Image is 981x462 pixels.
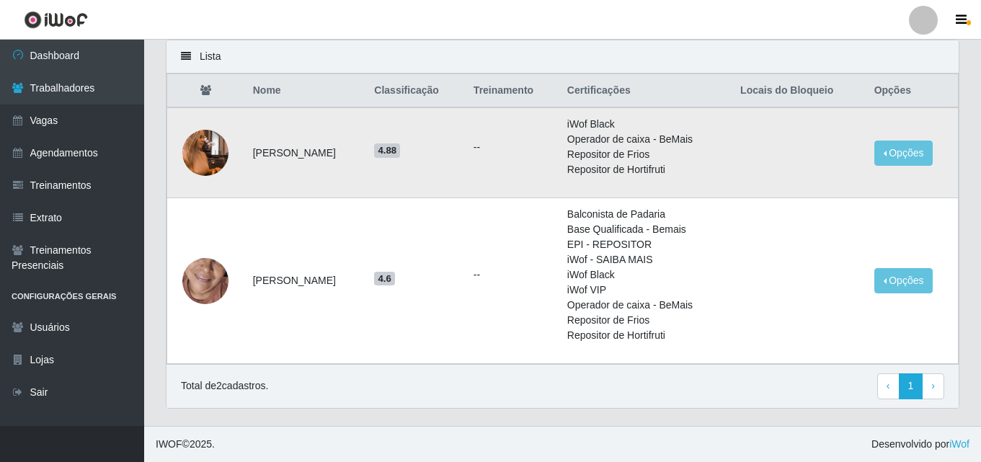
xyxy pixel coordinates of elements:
th: Locais do Bloqueio [732,74,866,108]
a: Previous [877,373,900,399]
span: 4.6 [374,272,395,286]
div: Lista [167,40,959,74]
span: Desenvolvido por [871,437,969,452]
span: © 2025 . [156,437,215,452]
span: IWOF [156,438,182,450]
li: Repositor de Hortifruti [567,162,723,177]
li: Operador de caixa - BeMais [567,298,723,313]
li: iWof VIP [567,283,723,298]
td: [PERSON_NAME] [244,107,366,198]
li: Repositor de Frios [567,147,723,162]
li: Repositor de Hortifruti [567,328,723,343]
a: iWof [949,438,969,450]
span: 4.88 [374,143,400,158]
a: Next [922,373,944,399]
th: Certificações [559,74,732,108]
li: iWof Black [567,117,723,132]
th: Nome [244,74,366,108]
img: 1730402959041.jpeg [182,231,228,331]
ul: -- [474,140,550,155]
button: Opções [874,268,933,293]
ul: -- [474,267,550,283]
li: iWof Black [567,267,723,283]
button: Opções [874,141,933,166]
span: ‹ [887,380,890,391]
img: 1740599758812.jpeg [182,112,228,194]
li: Base Qualificada - Bemais [567,222,723,237]
th: Opções [866,74,959,108]
nav: pagination [877,373,944,399]
td: [PERSON_NAME] [244,198,366,364]
li: iWof - SAIBA MAIS [567,252,723,267]
span: › [931,380,935,391]
img: CoreUI Logo [24,11,88,29]
p: Total de 2 cadastros. [181,378,268,394]
li: EPI - REPOSITOR [567,237,723,252]
th: Classificação [365,74,465,108]
a: 1 [899,373,923,399]
th: Treinamento [465,74,559,108]
li: Repositor de Frios [567,313,723,328]
li: Balconista de Padaria [567,207,723,222]
li: Operador de caixa - BeMais [567,132,723,147]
